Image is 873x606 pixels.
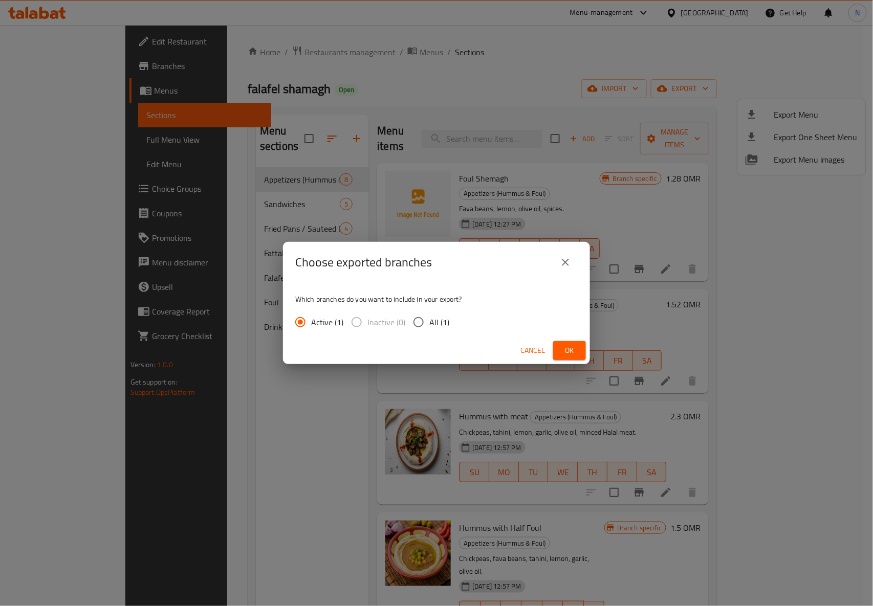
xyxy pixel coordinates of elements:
p: Which branches do you want to include in your export? [295,294,578,304]
h2: Choose exported branches [295,254,432,271]
span: Ok [561,344,578,357]
button: Ok [553,341,586,360]
span: Inactive (0) [367,316,405,328]
button: close [553,250,578,275]
span: All (1) [429,316,449,328]
button: Cancel [516,341,549,360]
span: Active (1) [311,316,343,328]
span: Cancel [520,344,545,357]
